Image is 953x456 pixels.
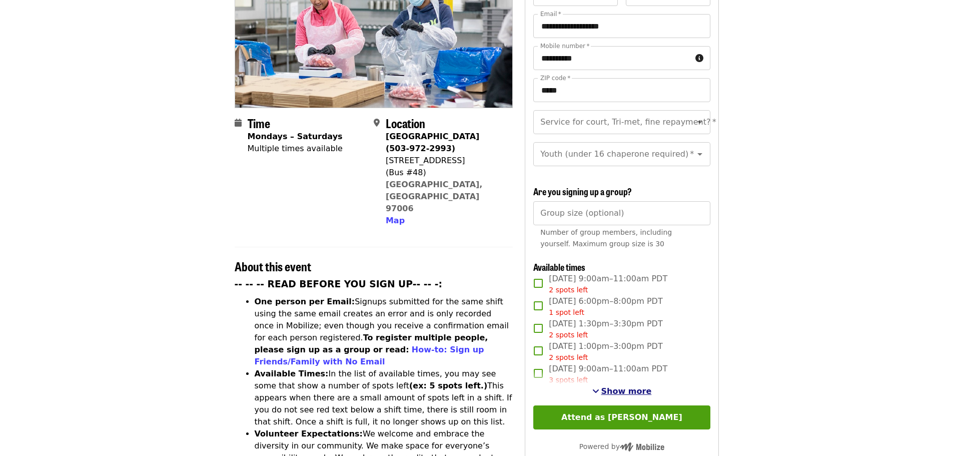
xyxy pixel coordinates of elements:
strong: Volunteer Expectations: [255,429,363,438]
span: 2 spots left [549,286,588,294]
input: ZIP code [533,78,710,102]
i: calendar icon [235,118,242,128]
span: Available times [533,260,585,273]
button: Map [386,215,405,227]
strong: (ex: 5 spots left.) [409,381,487,390]
input: Mobile number [533,46,691,70]
span: Are you signing up a group? [533,185,632,198]
span: [DATE] 9:00am–11:00am PDT [549,363,667,385]
label: Mobile number [540,43,589,49]
span: 1 spot left [549,308,584,316]
span: [DATE] 1:00pm–3:00pm PDT [549,340,662,363]
span: About this event [235,257,311,275]
div: [STREET_ADDRESS] [386,155,505,167]
i: map-marker-alt icon [374,118,380,128]
label: ZIP code [540,75,570,81]
button: Open [693,115,707,129]
span: 3 spots left [549,376,588,384]
div: (Bus #48) [386,167,505,179]
span: 2 spots left [549,353,588,361]
a: [GEOGRAPHIC_DATA], [GEOGRAPHIC_DATA] 97006 [386,180,483,213]
span: [DATE] 6:00pm–8:00pm PDT [549,295,662,318]
a: How-to: Sign up Friends/Family with No Email [255,345,484,366]
button: See more timeslots [592,385,652,397]
img: Powered by Mobilize [620,442,664,451]
input: [object Object] [533,201,710,225]
li: In the list of available times, you may see some that show a number of spots left This appears wh... [255,368,513,428]
li: Signups submitted for the same shift using the same email creates an error and is only recorded o... [255,296,513,368]
strong: Available Times: [255,369,329,378]
div: Multiple times available [248,143,343,155]
span: Location [386,114,425,132]
strong: -- -- -- READ BEFORE YOU SIGN UP-- -- -: [235,279,443,289]
strong: One person per Email: [255,297,355,306]
input: Email [533,14,710,38]
span: 2 spots left [549,331,588,339]
span: Number of group members, including yourself. Maximum group size is 30 [540,228,672,248]
label: Email [540,11,561,17]
span: [DATE] 9:00am–11:00am PDT [549,273,667,295]
span: Map [386,216,405,225]
strong: [GEOGRAPHIC_DATA] (503-972-2993) [386,132,479,153]
button: Attend as [PERSON_NAME] [533,405,710,429]
span: Powered by [579,442,664,450]
strong: Mondays – Saturdays [248,132,343,141]
button: Open [693,147,707,161]
span: Time [248,114,270,132]
span: Show more [601,386,652,396]
strong: To register multiple people, please sign up as a group or read: [255,333,488,354]
i: circle-info icon [695,54,703,63]
span: [DATE] 1:30pm–3:30pm PDT [549,318,662,340]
